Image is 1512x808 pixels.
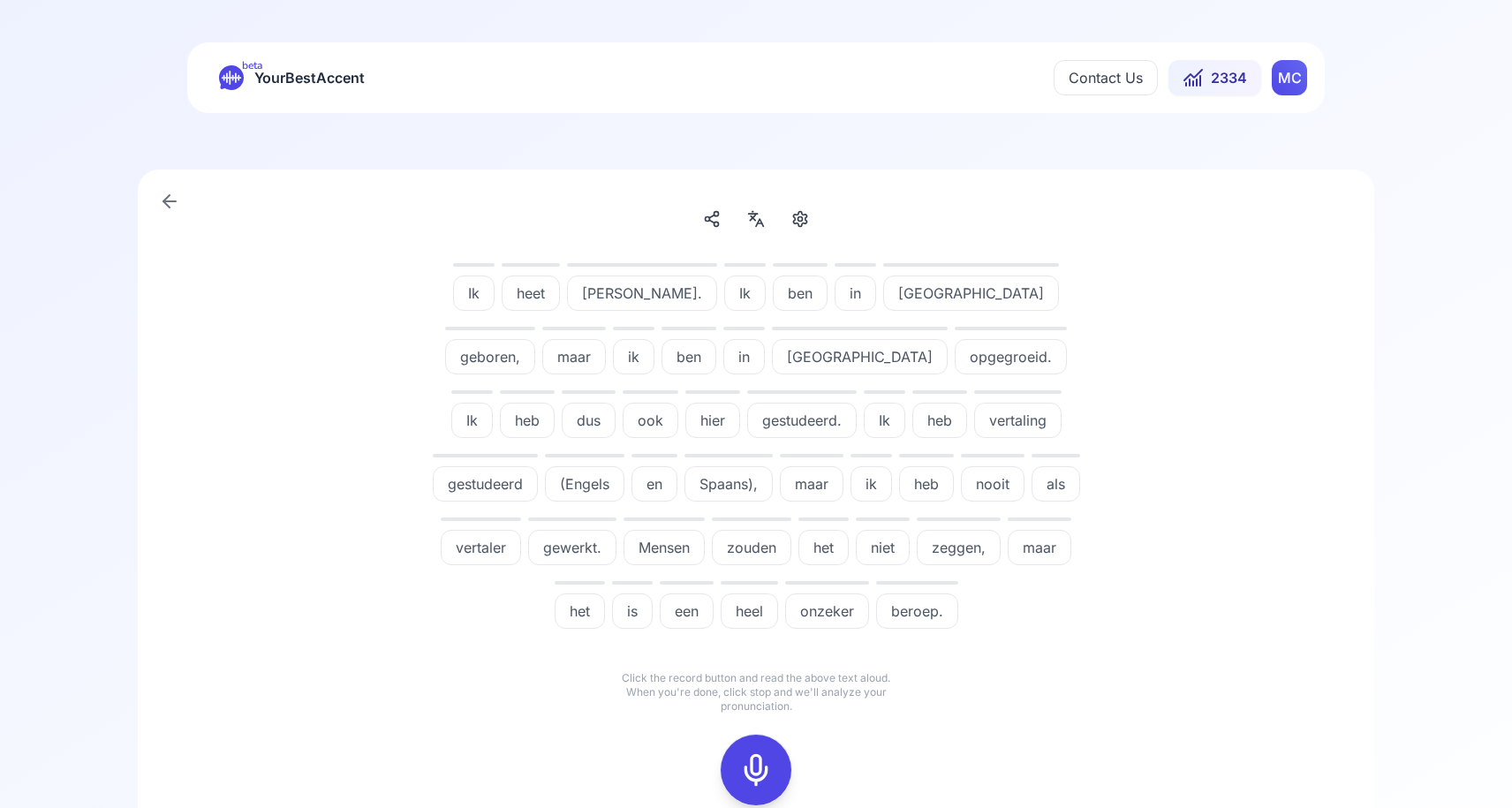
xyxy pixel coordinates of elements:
span: in [835,283,875,304]
button: Ik [453,276,495,311]
span: Ik [452,410,492,431]
span: [GEOGRAPHIC_DATA] [884,283,1058,304]
button: ben [661,339,716,374]
span: Ik [865,410,904,431]
button: het [555,593,605,629]
button: [PERSON_NAME]. [567,276,717,311]
button: MCMC [1272,60,1307,95]
button: als [1032,466,1080,502]
span: Mensen [624,537,704,558]
span: maar [1009,537,1070,558]
button: heet [502,276,560,311]
button: heb [899,466,954,502]
button: ik [613,339,654,374]
button: gewerkt. [528,530,616,565]
button: Contact Us [1054,60,1158,95]
div: MC [1272,60,1307,95]
span: het [799,537,848,558]
span: heet [503,283,559,304]
span: ik [851,473,891,495]
button: vertaler [441,530,521,565]
span: YourBestAccent [254,65,365,90]
button: [GEOGRAPHIC_DATA] [883,276,1059,311]
span: als [1032,473,1079,495]
button: zeggen, [917,530,1001,565]
span: heb [501,410,554,431]
button: ik [850,466,892,502]
span: maar [781,473,843,495]
span: Spaans), [685,473,772,495]
button: geboren, [445,339,535,374]
span: gestudeerd [434,473,537,495]
button: heb [912,403,967,438]
span: in [724,346,764,367]
span: zouden [713,537,790,558]
button: 2334 [1168,60,1261,95]
button: opgegroeid. [955,339,1067,374]
span: is [613,600,652,622]
span: maar [543,346,605,367]
span: beroep. [877,600,957,622]
span: ook [624,410,677,431]
span: nooit [962,473,1024,495]
button: het [798,530,849,565]
span: gestudeerd. [748,410,856,431]
span: heel [722,600,777,622]
button: Spaans), [684,466,773,502]
button: een [660,593,714,629]
button: vertaling [974,403,1062,438]
button: maar [780,466,843,502]
button: maar [1008,530,1071,565]
span: beta [242,58,262,72]
span: opgegroeid. [956,346,1066,367]
button: (Engels [545,466,624,502]
span: [PERSON_NAME]. [568,283,716,304]
span: niet [857,537,909,558]
span: gewerkt. [529,537,616,558]
span: het [556,600,604,622]
span: ik [614,346,654,367]
span: hier [686,410,739,431]
span: [GEOGRAPHIC_DATA] [773,346,947,367]
span: Ik [725,283,765,304]
button: onzeker [785,593,869,629]
button: [GEOGRAPHIC_DATA] [772,339,948,374]
span: (Engels [546,473,624,495]
span: dus [563,410,615,431]
button: nooit [961,466,1024,502]
button: en [631,466,677,502]
span: geboren, [446,346,534,367]
button: ook [623,403,678,438]
span: zeggen, [918,537,1000,558]
button: Mensen [624,530,705,565]
button: ben [773,276,828,311]
p: Click the record button and read the above text aloud. When you're done, click stop and we'll ana... [615,671,897,714]
button: dus [562,403,616,438]
button: heb [500,403,555,438]
button: beroep. [876,593,958,629]
button: zouden [712,530,791,565]
span: vertaler [442,537,520,558]
span: heb [900,473,953,495]
button: heel [721,593,778,629]
button: gestudeerd. [747,403,857,438]
button: in [723,339,765,374]
button: hier [685,403,740,438]
span: heb [913,410,966,431]
button: Ik [864,403,905,438]
span: onzeker [786,600,868,622]
span: vertaling [975,410,1061,431]
button: Ik [724,276,766,311]
span: ben [774,283,827,304]
button: Ik [451,403,493,438]
a: betaYourBestAccent [205,65,379,90]
button: is [612,593,653,629]
span: Ik [454,283,494,304]
button: gestudeerd [433,466,538,502]
span: en [632,473,677,495]
span: 2334 [1211,67,1247,88]
button: niet [856,530,910,565]
button: in [835,276,876,311]
button: maar [542,339,606,374]
span: ben [662,346,715,367]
